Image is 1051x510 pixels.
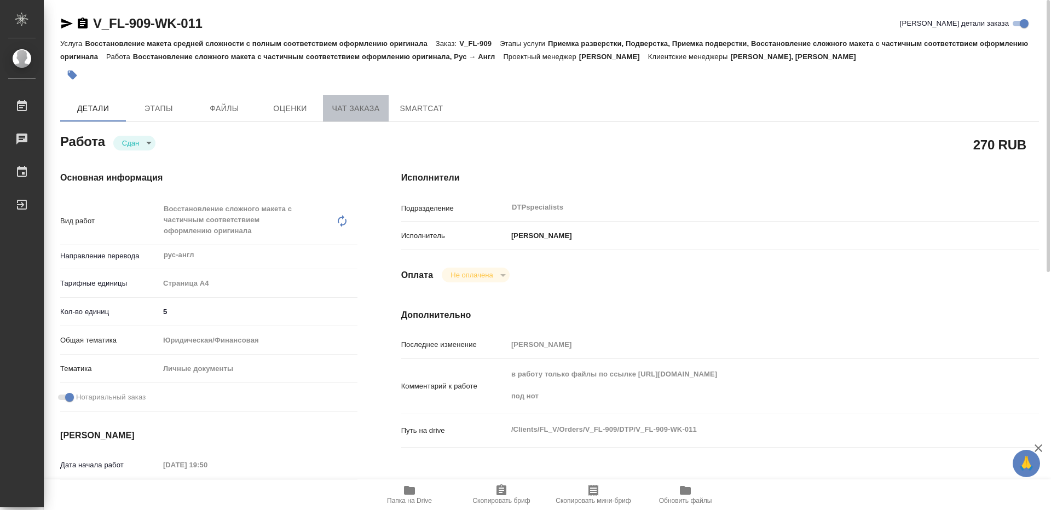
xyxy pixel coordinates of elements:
span: Папка на Drive [387,497,432,505]
button: 🙏 [1013,450,1040,477]
div: Страница А4 [159,274,357,293]
p: Восстановление макета средней сложности с полным соответствием оформлению оригинала [85,39,435,48]
p: Направление перевода [60,251,159,262]
textarea: в работу только файлы по ссылке [URL][DOMAIN_NAME] под нот [507,365,986,405]
div: Юридическая/Финансовая [159,331,357,350]
p: Этапы услуги [500,39,548,48]
input: Пустое поле [507,337,986,352]
p: Путь на drive [401,425,507,436]
button: Папка на Drive [363,479,455,510]
span: Нотариальный заказ [76,392,146,403]
button: Не оплачена [447,270,496,280]
p: Проектный менеджер [503,53,579,61]
button: Скопировать ссылку [76,17,89,30]
span: Этапы [132,102,185,115]
div: Сдан [113,136,155,150]
p: Восстановление сложного макета с частичным соответствием оформлению оригинала, Рус → Англ [133,53,504,61]
p: Комментарий к работе [401,381,507,392]
p: Общая тематика [60,335,159,346]
h4: Дополнительно [401,309,1039,322]
p: Подразделение [401,203,507,214]
p: [PERSON_NAME] [579,53,648,61]
span: Детали [67,102,119,115]
p: Исполнитель [401,230,507,241]
p: Последнее изменение [401,339,507,350]
p: Заказ: [436,39,459,48]
button: Сдан [119,138,142,148]
button: Добавить тэг [60,63,84,87]
span: [PERSON_NAME] детали заказа [900,18,1009,29]
button: Скопировать мини-бриф [547,479,639,510]
p: Работа [106,53,133,61]
span: SmartCat [395,102,448,115]
p: Вид работ [60,216,159,227]
input: ✎ Введи что-нибудь [159,304,357,320]
p: V_FL-909 [459,39,500,48]
h4: Оплата [401,269,434,282]
a: V_FL-909-WK-011 [93,16,203,31]
button: Скопировать бриф [455,479,547,510]
div: Сдан [442,268,509,282]
span: Скопировать мини-бриф [556,497,631,505]
button: Скопировать ссылку для ЯМессенджера [60,17,73,30]
h2: Работа [60,131,105,150]
h4: [PERSON_NAME] [60,429,357,442]
button: Обновить файлы [639,479,731,510]
span: Оценки [264,102,316,115]
p: [PERSON_NAME], [PERSON_NAME] [730,53,864,61]
span: Скопировать бриф [472,497,530,505]
p: Тарифные единицы [60,278,159,289]
span: Обновить файлы [659,497,712,505]
textarea: /Clients/FL_V/Orders/V_FL-909/DTP/V_FL-909-WK-011 [507,420,986,439]
div: Личные документы [159,360,357,378]
p: Клиентские менеджеры [648,53,731,61]
span: Файлы [198,102,251,115]
p: Тематика [60,363,159,374]
span: 🙏 [1017,452,1036,475]
span: Чат заказа [330,102,382,115]
p: [PERSON_NAME] [507,230,572,241]
p: Кол-во единиц [60,306,159,317]
input: Пустое поле [159,457,255,473]
h4: Исполнители [401,171,1039,184]
h2: 270 RUB [973,135,1026,154]
p: Услуга [60,39,85,48]
p: Дата начала работ [60,460,159,471]
h4: Основная информация [60,171,357,184]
